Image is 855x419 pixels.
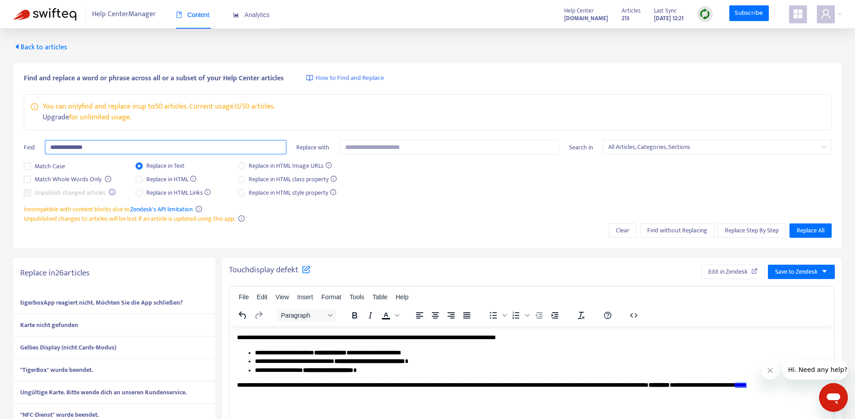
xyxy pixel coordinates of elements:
[412,309,427,322] button: Align left
[395,293,408,301] span: Help
[143,175,200,184] span: Replace in HTML
[647,226,707,236] span: Find without Replacing
[363,309,378,322] button: Italic
[24,142,35,153] span: Find
[43,101,275,112] p: You can only find and replace in up to 50 articles . Current usage: 0 / 50 articles .
[564,13,608,23] a: [DOMAIN_NAME]
[20,365,93,375] strong: "TigerBox" wurde beendet.
[569,142,593,153] span: Search in
[245,175,340,184] span: Replace in HTML class property
[239,293,249,301] span: File
[105,176,111,182] span: info-circle
[793,9,803,19] span: appstore
[654,6,677,16] span: Last Sync
[31,101,38,110] span: info-circle
[729,5,769,22] a: Subscribe
[622,13,630,23] strong: 213
[725,226,779,236] span: Replace Step By Step
[820,9,831,19] span: user
[531,309,547,322] button: Decrease indent
[20,342,116,353] strong: Gelbes Display (nicht Cards-Modus)
[24,214,235,224] span: Unpublished changes to articles will be lost if an article is updated using this app.
[640,223,715,238] button: Find without Replacing
[306,73,384,83] a: How to Find and Replace
[277,309,336,322] button: Block Paragraph
[13,41,67,53] span: Back to articles
[31,161,69,171] span: Match Case
[143,161,188,171] span: Replace in Text
[347,309,362,322] button: Bold
[821,268,828,275] span: caret-down
[428,309,443,322] button: Align center
[130,204,193,214] a: Zendesk's API limitation
[238,215,245,222] span: info-circle
[775,267,818,277] span: Save to Zendesk
[296,142,329,153] span: Replace with
[251,309,266,322] button: Redo
[13,8,76,21] img: Swifteq
[20,387,187,397] strong: Ungültige Karte. Bitte wende dich an unseren Kundenservice.
[109,189,115,195] span: info-circle
[608,140,826,154] span: All Articles, Categories, Sections
[13,43,21,50] span: caret-left
[196,206,202,212] span: info-circle
[233,11,270,18] span: Analytics
[564,6,594,16] span: Help Center
[257,293,267,301] span: Edit
[373,293,387,301] span: Table
[797,226,824,236] span: Replace All
[281,312,325,319] span: Paragraph
[24,73,284,84] span: Find and replace a word or phrase across all or a subset of your Help Center articles
[768,265,835,279] button: Save to Zendeskcaret-down
[229,265,311,276] h5: Touchdisplay defekt
[43,112,275,123] p: for unlimited usage.
[316,73,384,83] span: How to Find and Replace
[761,362,779,380] iframe: Nachricht schließen
[306,74,313,82] img: image-link
[7,7,597,73] body: Rich Text Area. Press ALT-0 for help.
[378,309,401,322] div: Text color Black
[297,293,313,301] span: Insert
[600,309,615,322] button: Help
[616,226,629,236] span: Clear
[654,13,684,23] strong: [DATE] 12:21
[718,223,786,238] button: Replace Step By Step
[235,309,250,322] button: Undo
[245,161,335,171] span: Replace in HTML Image URLs
[245,188,340,198] span: Replace in HTML style property
[20,268,209,279] h5: Replace in 26 articles
[24,204,193,214] span: Incompatible with content blocks due to
[143,188,215,198] span: Replace in HTML Links
[609,223,636,238] button: Clear
[443,309,459,322] button: Align right
[20,297,183,308] strong: tigerboxApp reagiert nicht. Möchten Sie die App schließen?
[31,175,105,184] span: Match Whole Words Only
[783,360,848,380] iframe: Nachricht vom Unternehmen
[350,293,364,301] span: Tools
[701,265,765,279] button: Edit in Zendesk
[92,6,156,23] span: Help Center Manager
[321,293,341,301] span: Format
[176,12,182,18] span: book
[233,12,239,18] span: area-chart
[547,309,562,322] button: Increase indent
[31,188,109,198] span: Unpublish changed articles
[176,11,210,18] span: Content
[622,6,640,16] span: Articles
[20,320,78,330] strong: Karte nicht gefunden
[708,267,748,277] span: Edit in Zendesk
[486,309,508,322] div: Bullet list
[789,223,832,238] button: Replace All
[459,309,474,322] button: Justify
[276,293,289,301] span: View
[43,111,69,123] a: Upgrade
[819,383,848,412] iframe: Schaltfläche zum Öffnen des Messaging-Fensters
[574,309,589,322] button: Clear formatting
[509,309,531,322] div: Numbered list
[699,9,710,20] img: sync.dc5367851b00ba804db3.png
